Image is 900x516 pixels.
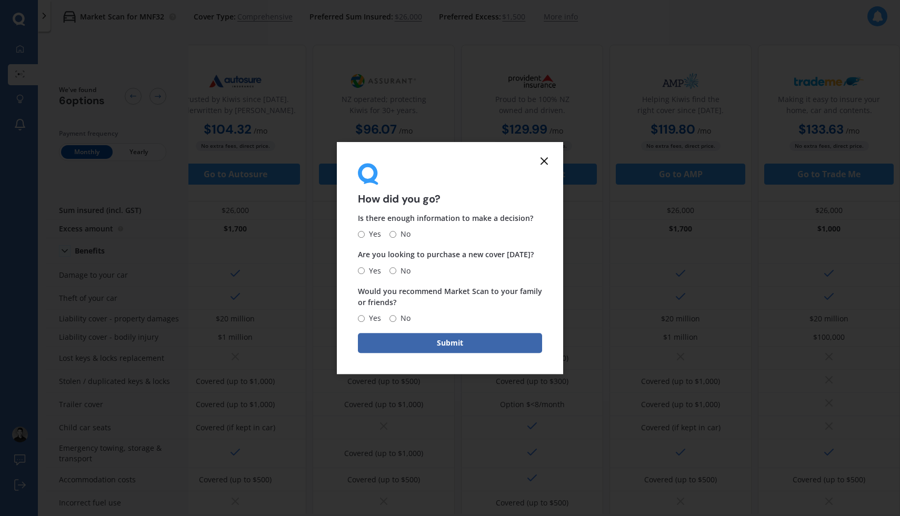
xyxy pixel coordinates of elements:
[358,315,365,322] input: Yes
[358,286,542,307] span: Would you recommend Market Scan to your family or friends?
[396,312,411,325] span: No
[358,231,365,238] input: Yes
[358,267,365,274] input: Yes
[396,265,411,277] span: No
[365,265,381,277] span: Yes
[358,214,533,224] span: Is there enough information to make a decision?
[358,333,542,353] button: Submit
[358,250,534,260] span: Are you looking to purchase a new cover [DATE]?
[389,267,396,274] input: No
[396,228,411,241] span: No
[365,312,381,325] span: Yes
[365,228,381,241] span: Yes
[389,231,396,238] input: No
[358,163,542,205] div: How did you go?
[389,315,396,322] input: No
